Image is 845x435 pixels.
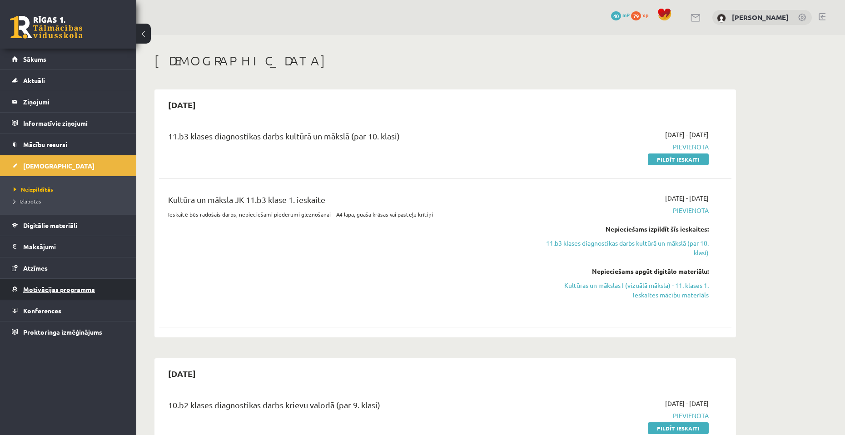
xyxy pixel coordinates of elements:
[14,197,127,205] a: Izlabotās
[23,221,77,229] span: Digitālie materiāli
[12,91,125,112] a: Ziņojumi
[12,155,125,176] a: [DEMOGRAPHIC_DATA]
[12,279,125,300] a: Motivācijas programma
[665,399,709,408] span: [DATE] - [DATE]
[537,206,709,215] span: Pievienota
[611,11,621,20] span: 40
[168,399,524,415] div: 10.b2 klases diagnostikas darbs krievu valodā (par 9. klasi)
[12,113,125,133] a: Informatīvie ziņojumi
[10,16,83,39] a: Rīgas 1. Tālmācības vidusskola
[23,306,61,315] span: Konferences
[159,363,205,384] h2: [DATE]
[23,140,67,148] span: Mācību resursi
[23,236,125,257] legend: Maksājumi
[12,236,125,257] a: Maksājumi
[12,134,125,155] a: Mācību resursi
[12,257,125,278] a: Atzīmes
[12,321,125,342] a: Proktoringa izmēģinājums
[23,264,48,272] span: Atzīmes
[537,142,709,152] span: Pievienota
[611,11,630,19] a: 40 mP
[537,267,709,276] div: Nepieciešams apgūt digitālo materiālu:
[537,238,709,257] a: 11.b3 klases diagnostikas darbs kultūrā un mākslā (par 10. klasi)
[23,162,94,170] span: [DEMOGRAPHIC_DATA]
[23,113,125,133] legend: Informatīvie ziņojumi
[12,215,125,236] a: Digitālie materiāli
[665,130,709,139] span: [DATE] - [DATE]
[14,198,41,205] span: Izlabotās
[12,300,125,321] a: Konferences
[537,411,709,420] span: Pievienota
[648,153,709,165] a: Pildīt ieskaiti
[537,281,709,300] a: Kultūras un mākslas I (vizuālā māksla) - 11. klases 1. ieskaites mācību materiāls
[23,76,45,84] span: Aktuāli
[717,14,726,23] img: Kristaps Zomerfelds
[12,70,125,91] a: Aktuāli
[14,186,53,193] span: Neizpildītās
[168,193,524,210] div: Kultūra un māksla JK 11.b3 klase 1. ieskaite
[631,11,641,20] span: 79
[732,13,789,22] a: [PERSON_NAME]
[23,55,46,63] span: Sākums
[168,130,524,147] div: 11.b3 klases diagnostikas darbs kultūrā un mākslā (par 10. klasi)
[642,11,648,19] span: xp
[665,193,709,203] span: [DATE] - [DATE]
[159,94,205,115] h2: [DATE]
[154,53,736,69] h1: [DEMOGRAPHIC_DATA]
[537,224,709,234] div: Nepieciešams izpildīt šīs ieskaites:
[168,210,524,218] p: Ieskaitē būs radošais darbs, nepieciešami piederumi gleznošanai – A4 lapa, guaša krāsas vai paste...
[23,91,125,112] legend: Ziņojumi
[23,328,102,336] span: Proktoringa izmēģinājums
[14,185,127,193] a: Neizpildītās
[23,285,95,293] span: Motivācijas programma
[631,11,653,19] a: 79 xp
[12,49,125,69] a: Sākums
[622,11,630,19] span: mP
[648,422,709,434] a: Pildīt ieskaiti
